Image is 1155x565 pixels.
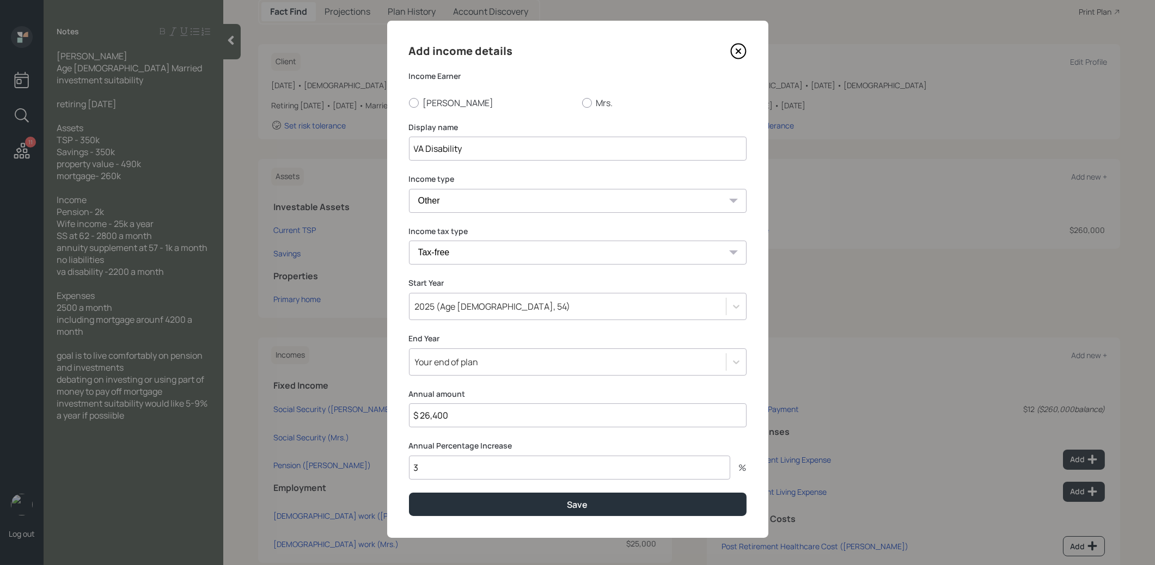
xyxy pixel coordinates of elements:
[409,333,747,344] label: End Year
[582,97,747,109] label: Mrs.
[415,356,479,368] div: Your end of plan
[409,97,573,109] label: [PERSON_NAME]
[409,174,747,185] label: Income type
[409,440,747,451] label: Annual Percentage Increase
[409,42,513,60] h4: Add income details
[730,463,747,472] div: %
[409,71,747,82] label: Income Earner
[409,278,747,288] label: Start Year
[409,122,747,133] label: Display name
[409,389,747,400] label: Annual amount
[409,226,747,237] label: Income tax type
[409,493,747,516] button: Save
[415,300,571,312] div: 2025 (Age [DEMOGRAPHIC_DATA], 54)
[567,499,588,511] div: Save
